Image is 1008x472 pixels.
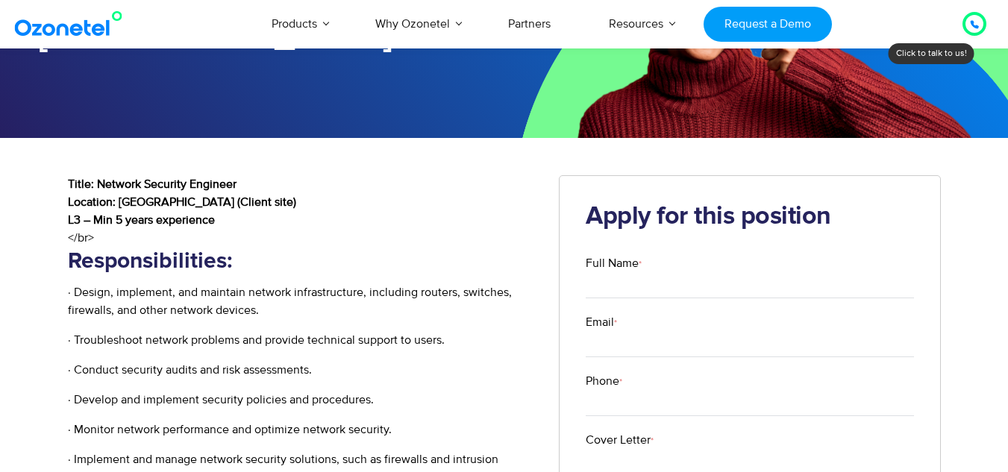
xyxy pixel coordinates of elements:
[68,391,537,409] p: · Develop and implement security policies and procedures.
[68,177,237,192] b: Title: Network Security Engineer
[68,361,537,379] p: · Conduct security audits and risk assessments.
[68,229,537,247] div: </br>
[586,372,914,390] label: Phone
[68,283,537,319] p: · Design, implement, and maintain network infrastructure, including routers, switches, firewalls,...
[704,7,831,42] a: Request a Demo
[586,313,914,331] label: Email
[68,331,537,349] p: · Troubleshoot network problems and provide technical support to users.
[68,213,215,227] b: L3 – Min 5 years experience
[68,250,232,272] b: Responsibilities:
[586,254,914,272] label: Full Name
[586,431,914,449] label: Cover Letter
[68,195,296,210] b: Location: [GEOGRAPHIC_DATA] (Client site)
[68,421,537,438] p: · Monitor network performance and optimize network security.
[586,202,914,232] h2: Apply for this position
